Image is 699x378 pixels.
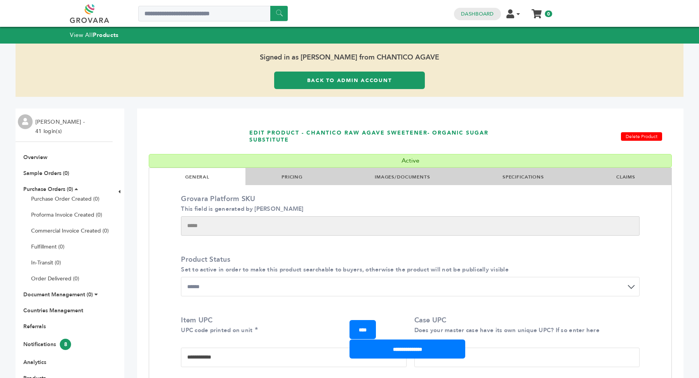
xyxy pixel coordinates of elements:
[461,10,494,17] a: Dashboard
[16,44,683,72] span: Signed in as [PERSON_NAME] from CHANTICO AGAVE
[31,275,79,282] a: Order Delivered (0)
[545,10,552,17] span: 0
[31,243,64,250] a: Fulfillment (0)
[23,359,46,366] a: Analytics
[31,195,99,203] a: Purchase Order Created (0)
[23,185,73,193] a: Purchase Orders (0)
[23,307,83,314] a: Countries Management
[70,31,119,39] a: View AllProducts
[532,7,541,15] a: My Cart
[23,341,71,348] a: Notifications8
[23,291,93,298] a: Document Management (0)
[414,315,636,335] label: Case UPC
[23,170,69,177] a: Sample Orders (0)
[18,114,33,129] img: profile.png
[181,194,636,213] label: Grovara Platform SKU
[181,326,252,334] small: UPC code printed on unit
[414,326,600,334] small: Does your master case have its own unique UPC? If so enter here
[149,154,672,167] div: Active
[35,117,87,136] li: [PERSON_NAME] - 41 login(s)
[31,259,61,266] a: In-Transit (0)
[621,132,662,141] a: Delete Product
[93,31,118,39] strong: Products
[181,205,303,213] small: This field is generated by [PERSON_NAME]
[249,119,511,154] h1: EDIT PRODUCT - Chantico RAW Agave Sweetener- Organic Sugar Substitute
[31,211,102,219] a: Proforma Invoice Created (0)
[181,315,402,335] label: Item UPC
[282,174,303,180] a: PRICING
[185,174,209,180] a: GENERAL
[60,339,71,350] span: 8
[31,227,109,234] a: Commercial Invoice Created (0)
[23,154,47,161] a: Overview
[23,323,46,330] a: Referrals
[181,255,636,274] label: Product Status
[616,174,635,180] a: CLAIMS
[503,174,544,180] a: SPECIFICATIONS
[138,6,288,21] input: Search a product or brand...
[274,72,425,89] a: Back to Admin Account
[181,266,509,273] small: Set to active in order to make this product searchable to buyers, otherwise the product will not ...
[375,174,430,180] a: IMAGES/DOCUMENTS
